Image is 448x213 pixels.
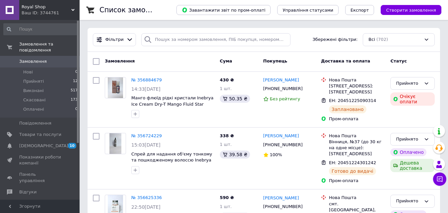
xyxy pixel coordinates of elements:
div: Оплачено [390,148,426,156]
div: Готово до видачі [329,167,376,175]
span: Збережені фільтри: [312,37,357,43]
span: 338 ₴ [220,133,234,138]
div: Пром-оплата [329,116,385,122]
span: Замовлення та повідомлення [19,41,80,53]
a: № 356724229 [131,133,162,138]
span: Створити замовлення [386,8,436,13]
span: Показники роботи компанії [19,154,61,166]
span: 590 ₴ [220,195,234,200]
a: Манго флюїд рідкі кристали Inebrya Ice Cream Dry-T Mango Fluid Star [131,95,214,107]
a: [PERSON_NAME] [263,77,299,83]
span: 517 [71,88,78,94]
div: Прийнято [396,198,421,205]
button: Управління статусами [277,5,339,15]
span: Всі [368,37,375,43]
div: Прийнято [396,136,421,143]
span: Доставка та оплата [321,58,370,63]
h1: Список замовлень [99,6,167,14]
div: 39.58 ₴ [220,151,250,159]
a: Фото товару [105,133,126,154]
a: Фото товару [105,77,126,98]
a: Створити замовлення [374,7,441,12]
span: 1 шт. [220,204,232,209]
div: Прийнято [396,80,421,87]
span: 15:03[DATE] [131,142,160,148]
img: Фото товару [108,77,123,98]
span: 22:50[DATE] [131,204,160,210]
span: 0 [75,69,78,75]
span: Покупець [263,58,288,63]
span: [DEMOGRAPHIC_DATA] [19,143,68,149]
span: Прийняті [23,78,44,84]
span: 430 ₴ [220,77,234,82]
span: Скасовані [23,97,46,103]
button: Створити замовлення [381,5,441,15]
span: Замовлення [19,58,47,64]
span: Без рейтингу [270,96,300,101]
div: Нова Пошта [329,195,385,201]
span: Royal Shop [22,4,71,10]
input: Пошук за номером замовлення, ПІБ покупця, номером телефону, Email, номером накладної [141,33,290,46]
input: Пошук [3,23,78,35]
div: Заплановано [329,105,366,113]
span: Нові [23,69,33,75]
div: Ваш ID: 3744761 [22,10,80,16]
span: Завантажити звіт по пром-оплаті [182,7,265,13]
a: [PERSON_NAME] [263,133,299,139]
span: Cума [220,58,232,63]
span: ЕН: 20451224301242 [329,160,376,165]
span: 100% [270,152,282,157]
span: 1 шт. [220,142,232,147]
div: Вінниця, №37 (до 30 кг на одне місце): [STREET_ADDRESS] [329,139,385,157]
div: [PHONE_NUMBER] [262,141,304,149]
span: Товари та послуги [19,132,61,138]
span: Повідомлення [19,120,51,126]
span: Експорт [351,8,369,13]
span: 173 [71,97,78,103]
div: Нова Пошта [329,77,385,83]
span: Замовлення [105,58,135,63]
div: Пром-оплата [329,178,385,184]
button: Завантажити звіт по пром-оплаті [176,5,271,15]
div: [STREET_ADDRESS]: [STREET_ADDRESS] [329,83,385,95]
a: Спрей для надання об'єму тонкому та пошкодженому волоссю Inebrya Style-In Volume Root Spray 200 мл. [131,152,212,169]
button: Експорт [345,5,374,15]
span: Статус [390,58,407,63]
div: Дешева доставка [390,159,435,172]
span: Управління статусами [283,8,333,13]
span: 1 шт. [220,86,232,91]
span: Панель управління [19,171,61,183]
div: [PHONE_NUMBER] [262,202,304,211]
span: ЕН: 20451225090314 [329,98,376,103]
span: Виконані [23,88,44,94]
span: Фільтри [105,37,124,43]
div: Нова Пошта [329,133,385,139]
a: № 356625336 [131,195,162,200]
span: (702) [376,37,388,42]
button: Чат з покупцем [433,172,446,186]
span: 0 [75,106,78,112]
span: 10 [68,143,76,149]
a: [PERSON_NAME] [263,195,299,201]
span: Оплачені [23,106,44,112]
span: 14:33[DATE] [131,86,160,92]
a: № 356884679 [131,77,162,82]
div: Очікує оплати [390,92,435,106]
span: 12 [73,78,78,84]
div: [PHONE_NUMBER] [262,84,304,93]
div: 50.35 ₴ [220,95,250,103]
img: Фото товару [109,133,121,154]
span: Відгуки [19,189,36,195]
